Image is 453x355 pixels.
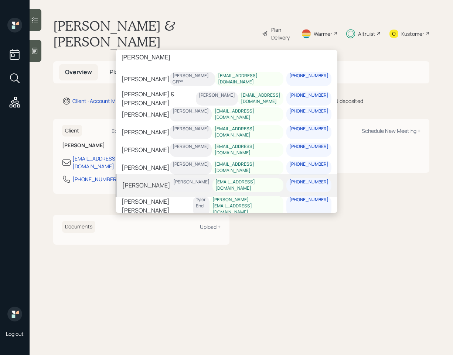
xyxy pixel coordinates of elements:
div: [PHONE_NUMBER] [289,197,328,203]
div: [EMAIL_ADDRESS][DOMAIN_NAME] [241,92,280,105]
div: Tyler End [196,197,207,209]
div: [PERSON_NAME] CFP® [173,73,212,85]
div: [PHONE_NUMBER] [289,73,328,79]
div: [PERSON_NAME] [122,74,170,83]
div: [PHONE_NUMBER] [289,144,328,150]
div: [EMAIL_ADDRESS][DOMAIN_NAME] [215,108,280,121]
input: Type a command or search… [116,50,337,65]
div: [PERSON_NAME] [PERSON_NAME] [122,197,193,215]
div: [PERSON_NAME] & [PERSON_NAME] [122,90,196,107]
div: [PHONE_NUMBER] [289,126,328,132]
div: [PERSON_NAME] [173,126,209,132]
div: [PHONE_NUMBER] [289,179,328,185]
div: [PERSON_NAME] [122,110,170,118]
div: [PHONE_NUMBER] [289,108,328,114]
div: [EMAIL_ADDRESS][DOMAIN_NAME] [215,179,280,192]
div: [PERSON_NAME][EMAIL_ADDRESS][DOMAIN_NAME] [212,197,280,215]
div: [PERSON_NAME] [173,179,210,185]
div: [PHONE_NUMBER] [289,92,328,99]
div: [PERSON_NAME] [173,144,209,150]
div: [PERSON_NAME] [122,127,170,136]
div: [PERSON_NAME] [122,145,170,154]
div: [EMAIL_ADDRESS][DOMAIN_NAME] [215,144,280,156]
div: [PHONE_NUMBER] [289,161,328,168]
div: [EMAIL_ADDRESS][DOMAIN_NAME] [218,73,280,85]
div: [EMAIL_ADDRESS][DOMAIN_NAME] [215,126,280,138]
div: [PERSON_NAME] [122,180,170,189]
div: [PERSON_NAME] [173,108,209,114]
div: [PERSON_NAME] [122,163,170,172]
div: [EMAIL_ADDRESS][DOMAIN_NAME] [215,161,280,174]
div: [PERSON_NAME] [199,92,235,99]
div: [PERSON_NAME] [173,161,209,168]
